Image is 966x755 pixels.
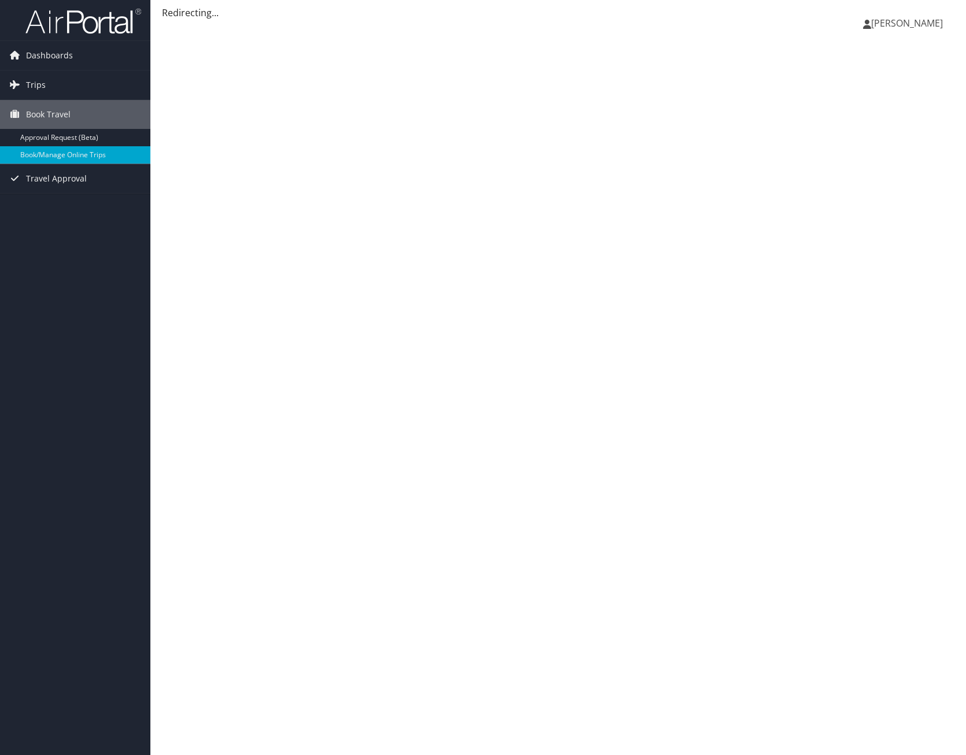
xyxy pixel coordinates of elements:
[26,71,46,99] span: Trips
[25,8,141,35] img: airportal-logo.png
[26,164,87,193] span: Travel Approval
[26,41,73,70] span: Dashboards
[162,6,954,20] div: Redirecting...
[863,6,954,40] a: [PERSON_NAME]
[26,100,71,129] span: Book Travel
[871,17,943,29] span: [PERSON_NAME]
